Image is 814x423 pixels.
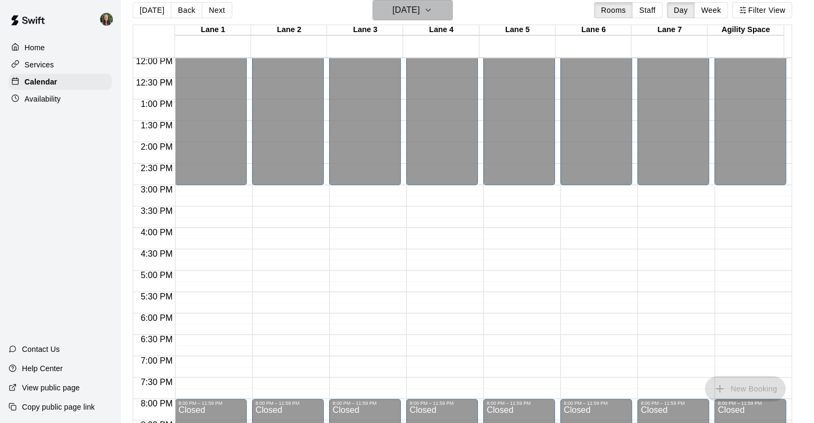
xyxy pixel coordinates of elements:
[138,164,176,173] span: 2:30 PM
[138,399,176,408] span: 8:00 PM
[138,356,176,365] span: 7:00 PM
[138,206,176,216] span: 3:30 PM
[9,40,112,56] a: Home
[178,401,225,406] div: 8:00 PM – 11:59 PM
[25,76,57,87] p: Calendar
[327,25,403,35] div: Lane 3
[9,74,112,90] a: Calendar
[9,91,112,107] a: Availability
[332,401,379,406] div: 8:00 PM – 11:59 PM
[202,2,232,18] button: Next
[251,25,327,35] div: Lane 2
[25,59,54,70] p: Services
[556,25,632,35] div: Lane 6
[641,401,687,406] div: 8:00 PM – 11:59 PM
[409,401,456,406] div: 8:00 PM – 11:59 PM
[25,94,61,104] p: Availability
[100,13,113,26] img: Megan MacDonald
[694,2,728,18] button: Week
[718,401,764,406] div: 8:00 PM – 11:59 PM
[564,401,610,406] div: 8:00 PM – 11:59 PM
[171,2,202,18] button: Back
[25,42,45,53] p: Home
[732,2,792,18] button: Filter View
[138,249,176,258] span: 4:30 PM
[138,99,176,109] span: 1:00 PM
[133,57,175,66] span: 12:00 PM
[138,271,176,280] span: 5:00 PM
[480,25,556,35] div: Lane 5
[22,363,63,374] p: Help Center
[98,9,120,30] div: Megan MacDonald
[138,121,176,130] span: 1:30 PM
[632,25,708,35] div: Lane 7
[138,378,176,387] span: 7:30 PM
[392,3,420,18] h6: [DATE]
[22,382,80,393] p: View public page
[138,292,176,301] span: 5:30 PM
[138,335,176,344] span: 6:30 PM
[138,185,176,194] span: 3:00 PM
[22,402,95,412] p: Copy public page link
[667,2,695,18] button: Day
[138,142,176,151] span: 2:00 PM
[138,313,176,322] span: 6:00 PM
[486,401,533,406] div: 8:00 PM – 11:59 PM
[133,2,171,18] button: [DATE]
[9,57,112,73] a: Services
[133,78,175,87] span: 12:30 PM
[705,383,786,393] span: You don't have the permission to add bookings
[403,25,479,35] div: Lane 4
[255,401,302,406] div: 8:00 PM – 11:59 PM
[708,25,783,35] div: Agility Space
[22,344,60,355] p: Contact Us
[632,2,663,18] button: Staff
[594,2,633,18] button: Rooms
[138,228,176,237] span: 4:00 PM
[175,25,251,35] div: Lane 1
